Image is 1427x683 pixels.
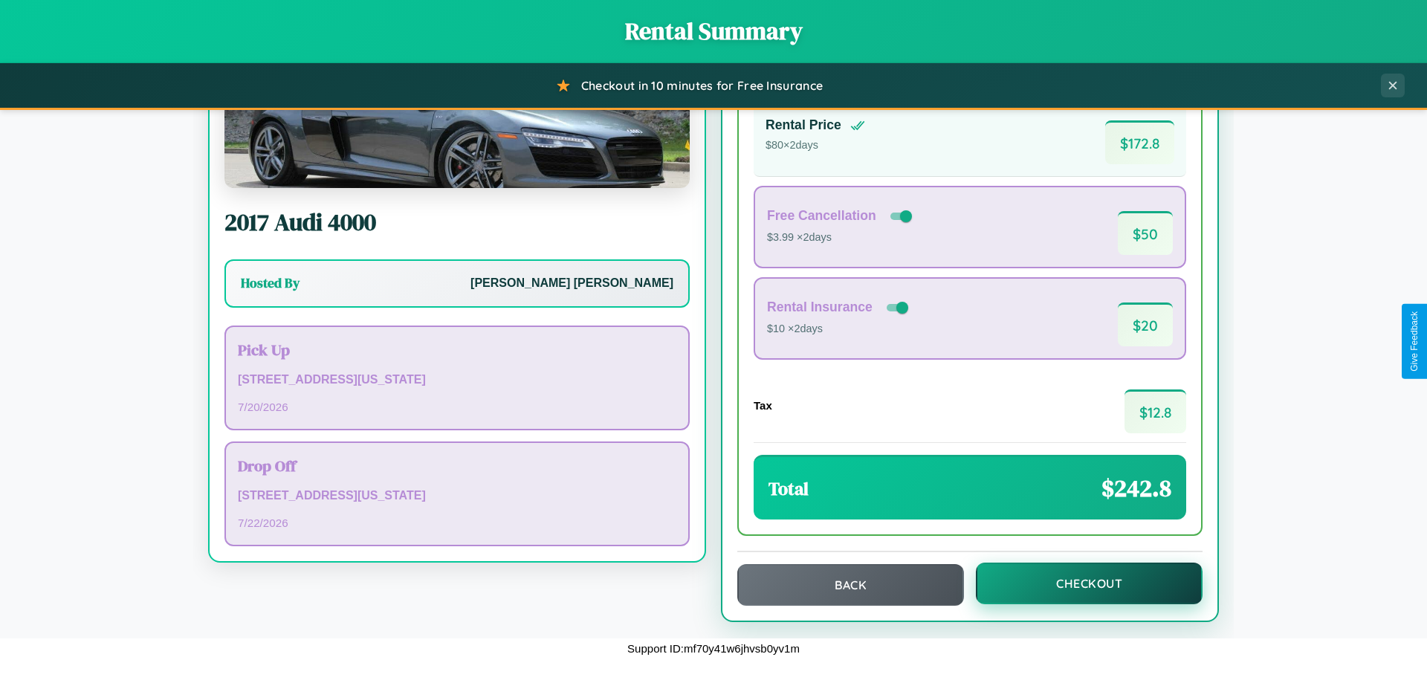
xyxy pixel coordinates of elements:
[238,339,676,360] h3: Pick Up
[238,485,676,507] p: [STREET_ADDRESS][US_STATE]
[976,563,1203,604] button: Checkout
[767,208,876,224] h4: Free Cancellation
[768,476,809,501] h3: Total
[767,300,873,315] h4: Rental Insurance
[238,513,676,533] p: 7 / 22 / 2026
[767,228,915,247] p: $3.99 × 2 days
[581,78,823,93] span: Checkout in 10 minutes for Free Insurance
[238,455,676,476] h3: Drop Off
[1118,211,1173,255] span: $ 50
[238,369,676,391] p: [STREET_ADDRESS][US_STATE]
[1409,311,1420,372] div: Give Feedback
[1105,120,1174,164] span: $ 172.8
[627,638,800,658] p: Support ID: mf70y41w6jhvsb0yv1m
[766,136,865,155] p: $ 80 × 2 days
[754,399,772,412] h4: Tax
[767,320,911,339] p: $10 × 2 days
[241,274,300,292] h3: Hosted By
[737,564,964,606] button: Back
[470,273,673,294] p: [PERSON_NAME] [PERSON_NAME]
[1118,302,1173,346] span: $ 20
[1125,389,1186,433] span: $ 12.8
[766,117,841,133] h4: Rental Price
[224,39,690,188] img: Audi 4000
[1101,472,1171,505] span: $ 242.8
[238,397,676,417] p: 7 / 20 / 2026
[224,206,690,239] h2: 2017 Audi 4000
[15,15,1412,48] h1: Rental Summary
